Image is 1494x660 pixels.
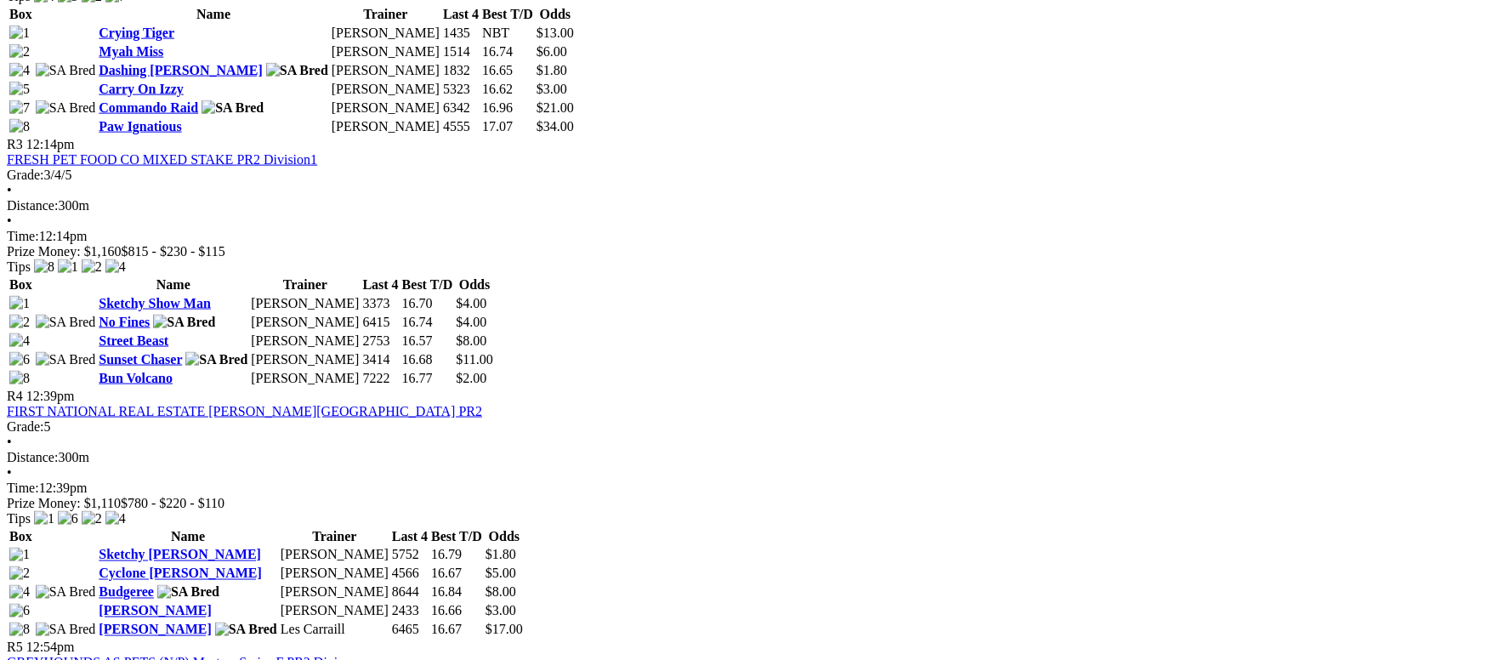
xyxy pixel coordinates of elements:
[9,315,30,330] img: 2
[34,511,54,526] img: 1
[99,82,184,96] a: Carry On Izzy
[481,6,534,23] th: Best T/D
[391,603,429,620] td: 2433
[34,259,54,275] img: 8
[99,371,173,385] a: Bun Volcano
[331,62,440,79] td: [PERSON_NAME]
[9,548,30,563] img: 1
[99,548,261,562] a: Sketchy [PERSON_NAME]
[7,213,12,228] span: •
[536,6,575,23] th: Odds
[391,528,429,545] th: Last 4
[121,496,224,510] span: $780 - $220 - $110
[99,63,262,77] a: Dashing [PERSON_NAME]
[9,100,30,116] img: 7
[442,62,480,79] td: 1832
[442,6,480,23] th: Last 4
[280,547,389,564] td: [PERSON_NAME]
[26,640,75,655] span: 12:54pm
[36,623,96,638] img: SA Bred
[481,25,534,42] td: NBT
[486,566,516,581] span: $5.00
[7,481,39,495] span: Time:
[442,43,480,60] td: 1514
[7,419,44,434] span: Grade:
[481,100,534,117] td: 16.96
[331,100,440,117] td: [PERSON_NAME]
[7,137,23,151] span: R3
[456,371,486,385] span: $2.00
[486,585,516,600] span: $8.00
[430,603,483,620] td: 16.66
[250,370,360,387] td: [PERSON_NAME]
[442,118,480,135] td: 4555
[9,585,30,600] img: 4
[361,351,399,368] td: 3414
[430,528,483,545] th: Best T/D
[361,295,399,312] td: 3373
[250,314,360,331] td: [PERSON_NAME]
[486,623,523,637] span: $17.00
[82,259,102,275] img: 2
[401,314,454,331] td: 16.74
[7,419,1487,435] div: 5
[250,351,360,368] td: [PERSON_NAME]
[36,352,96,367] img: SA Bred
[442,25,480,42] td: 1435
[481,118,534,135] td: 17.07
[9,119,30,134] img: 8
[185,352,247,367] img: SA Bred
[442,81,480,98] td: 5323
[280,622,389,639] td: Les Carraill
[361,333,399,350] td: 2753
[430,547,483,564] td: 16.79
[391,584,429,601] td: 8644
[99,296,211,310] a: Sketchy Show Man
[537,119,574,134] span: $34.00
[9,623,30,638] img: 8
[7,640,23,655] span: R5
[9,26,30,41] img: 1
[361,314,399,331] td: 6415
[331,43,440,60] td: [PERSON_NAME]
[486,548,516,562] span: $1.80
[153,315,215,330] img: SA Bred
[430,622,483,639] td: 16.67
[401,333,454,350] td: 16.57
[7,198,1487,213] div: 300m
[99,604,211,618] a: [PERSON_NAME]
[7,183,12,197] span: •
[9,604,30,619] img: 6
[266,63,328,78] img: SA Bred
[36,585,96,600] img: SA Bred
[99,623,211,637] a: [PERSON_NAME]
[485,528,524,545] th: Odds
[280,566,389,583] td: [PERSON_NAME]
[361,276,399,293] th: Last 4
[9,277,32,292] span: Box
[105,259,126,275] img: 4
[481,62,534,79] td: 16.65
[26,389,75,403] span: 12:39pm
[7,435,12,449] span: •
[99,352,182,367] a: Sunset Chaser
[7,496,1487,511] div: Prize Money: $1,110
[7,198,58,213] span: Distance:
[98,276,248,293] th: Name
[7,229,39,243] span: Time:
[331,6,440,23] th: Trainer
[99,44,163,59] a: Myah Miss
[7,229,1487,244] div: 12:14pm
[7,389,23,403] span: R4
[401,276,454,293] th: Best T/D
[9,296,30,311] img: 1
[7,244,1487,259] div: Prize Money: $1,160
[9,333,30,349] img: 4
[99,333,168,348] a: Street Beast
[7,481,1487,496] div: 12:39pm
[58,259,78,275] img: 1
[486,604,516,618] span: $3.00
[250,276,360,293] th: Trainer
[7,450,1487,465] div: 300m
[401,351,454,368] td: 16.68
